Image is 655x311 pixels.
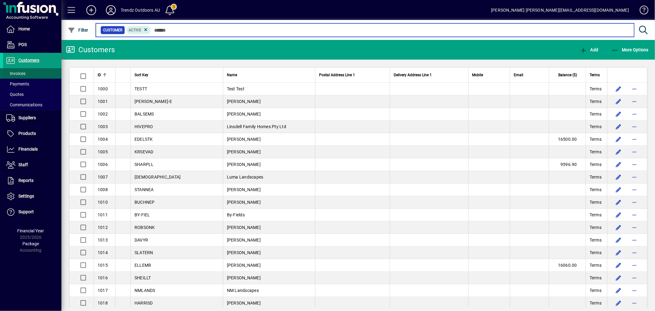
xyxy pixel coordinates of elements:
[614,159,623,169] button: Edit
[590,161,602,167] span: Terms
[590,287,602,293] span: Terms
[68,28,88,33] span: Filter
[614,235,623,245] button: Edit
[103,27,122,33] span: Customer
[6,92,24,97] span: Quotes
[18,131,36,136] span: Products
[98,137,108,142] span: 1004
[3,157,61,173] a: Staff
[514,72,545,78] div: Email
[3,173,61,188] a: Reports
[135,112,154,116] span: BALSEMS
[135,72,148,78] span: Sort Key
[3,89,61,100] a: Quotes
[630,159,639,169] button: More options
[590,250,602,256] span: Terms
[614,96,623,106] button: Edit
[227,301,261,305] span: [PERSON_NAME]
[135,288,155,293] span: NMLANDS
[6,71,25,76] span: Invoices
[135,212,150,217] span: BY-FIEL
[630,147,639,157] button: More options
[590,98,602,104] span: Terms
[227,124,286,129] span: Linsdell Family Homes Pty Ltd
[614,285,623,295] button: Edit
[18,162,28,167] span: Staff
[135,200,155,205] span: BUCHNEP
[630,222,639,232] button: More options
[3,189,61,204] a: Settings
[135,187,154,192] span: STANNEA
[18,178,33,183] span: Reports
[553,72,583,78] div: Balance ($)
[98,187,108,192] span: 1008
[98,250,108,255] span: 1014
[135,99,172,104] span: [PERSON_NAME]-E
[98,175,108,179] span: 1007
[549,133,586,146] td: 16500.00
[590,136,602,142] span: Terms
[227,212,245,217] span: By-Fields
[227,187,261,192] span: [PERSON_NAME]
[614,222,623,232] button: Edit
[3,110,61,126] a: Suppliers
[66,25,90,36] button: Filter
[135,225,155,230] span: ROBSONK
[135,301,153,305] span: HARRISD
[18,58,39,63] span: Customers
[227,275,261,280] span: [PERSON_NAME]
[98,72,101,78] span: ID
[614,248,623,258] button: Edit
[614,122,623,132] button: Edit
[66,45,115,55] div: Customers
[590,275,602,281] span: Terms
[549,259,586,272] td: 16060.00
[3,22,61,37] a: Home
[319,72,355,78] span: Postal Address Line 1
[135,263,151,268] span: ELLEMR
[6,81,29,86] span: Payments
[98,112,108,116] span: 1002
[6,102,42,107] span: Communications
[98,288,108,293] span: 1017
[611,47,649,52] span: More Options
[98,238,108,242] span: 1013
[18,194,34,199] span: Settings
[472,72,506,78] div: Mobile
[491,5,629,15] div: [PERSON_NAME] [PERSON_NAME][EMAIL_ADDRESS][DOMAIN_NAME]
[98,86,108,91] span: 1000
[227,250,261,255] span: [PERSON_NAME]
[590,72,600,78] span: Terms
[3,142,61,157] a: Financials
[3,68,61,79] a: Invoices
[630,185,639,195] button: More options
[18,115,36,120] span: Suppliers
[135,175,181,179] span: [DEMOGRAPHIC_DATA]
[630,248,639,258] button: More options
[614,210,623,220] button: Edit
[3,37,61,53] a: POS
[590,111,602,117] span: Terms
[227,162,261,167] span: [PERSON_NAME]
[227,225,261,230] span: [PERSON_NAME]
[630,84,639,94] button: More options
[590,224,602,230] span: Terms
[227,112,261,116] span: [PERSON_NAME]
[630,96,639,106] button: More options
[614,298,623,308] button: Edit
[630,109,639,119] button: More options
[3,79,61,89] a: Payments
[98,124,108,129] span: 1003
[227,263,261,268] span: [PERSON_NAME]
[614,109,623,119] button: Edit
[630,298,639,308] button: More options
[472,72,483,78] span: Mobile
[121,5,160,15] div: Trendz Outdoors AU
[3,204,61,220] a: Support
[578,44,600,55] button: Add
[227,238,261,242] span: [PERSON_NAME]
[135,162,154,167] span: SHARPLL
[614,172,623,182] button: Edit
[3,100,61,110] a: Communications
[101,5,121,16] button: Profile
